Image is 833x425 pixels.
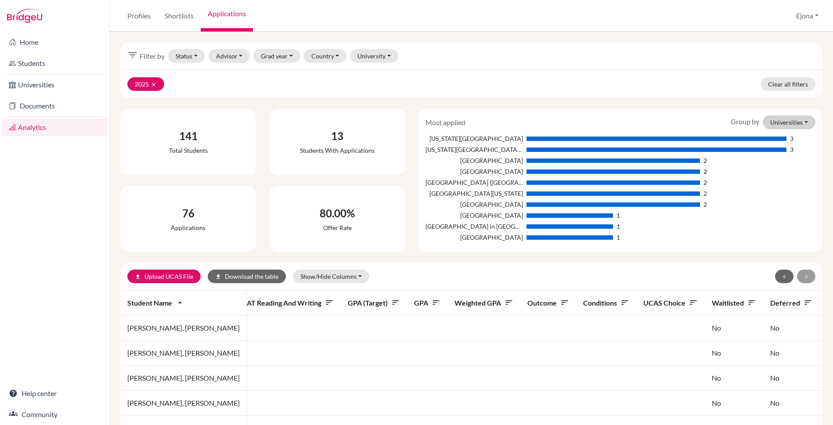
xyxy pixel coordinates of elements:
[320,223,355,232] div: Offer rate
[763,391,819,416] td: No
[454,299,513,307] span: Weighted GPA
[775,270,793,283] button: <
[169,128,208,144] div: 141
[2,385,108,402] a: Help center
[140,51,165,61] span: Filter by
[127,299,184,307] span: Student name
[300,128,375,144] div: 13
[426,156,523,165] div: [GEOGRAPHIC_DATA]
[770,299,812,307] span: Deferred
[2,406,108,423] a: Community
[712,299,756,307] span: Waitlisted
[2,33,108,51] a: Home
[426,233,523,242] div: [GEOGRAPHIC_DATA]
[763,316,819,341] td: No
[7,9,42,23] img: Bridge-U
[2,54,108,72] a: Students
[426,211,523,220] div: [GEOGRAPHIC_DATA]
[348,299,400,307] span: GPA (target)
[350,49,398,63] button: University
[127,77,164,91] button: 2025clear
[127,270,201,283] a: uploadUpload UCAS File
[171,205,206,221] div: 76
[300,146,375,155] div: Students with applications
[705,366,763,391] td: No
[293,270,369,283] button: Show/Hide Columns
[2,97,108,115] a: Documents
[238,299,334,307] span: PSAT reading and writing
[763,115,815,129] button: Universities
[705,316,763,341] td: No
[705,341,763,366] td: No
[169,146,208,155] div: Total students
[797,270,815,283] button: >
[2,76,108,94] a: Universities
[120,366,247,391] td: [PERSON_NAME], [PERSON_NAME]
[253,49,300,63] button: Grad year
[527,299,569,307] span: Outcome
[426,189,523,198] div: [GEOGRAPHIC_DATA][US_STATE]
[304,49,347,63] button: Country
[215,274,221,280] i: download
[703,189,707,198] div: 2
[120,391,247,416] td: [PERSON_NAME], [PERSON_NAME]
[560,298,569,307] i: sort
[426,145,523,154] div: [US_STATE][GEOGRAPHIC_DATA], [GEOGRAPHIC_DATA]
[151,82,157,88] i: clear
[617,222,620,231] div: 1
[620,298,629,307] i: sort
[120,316,247,341] td: [PERSON_NAME], [PERSON_NAME]
[703,178,707,187] div: 2
[790,134,793,143] div: 3
[419,117,472,128] div: Most applied
[127,50,138,60] i: filter_list
[703,156,707,165] div: 2
[426,178,523,187] div: [GEOGRAPHIC_DATA] ([GEOGRAPHIC_DATA])
[391,298,400,307] i: sort
[763,366,819,391] td: No
[761,77,815,91] a: Clear all filters
[505,298,513,307] i: sort
[120,341,247,366] td: [PERSON_NAME], [PERSON_NAME]
[724,115,822,129] div: Group by
[432,298,440,307] i: sort
[583,299,629,307] span: Conditions
[643,299,698,307] span: UCAS choice
[703,167,707,176] div: 2
[426,222,523,231] div: [GEOGRAPHIC_DATA] in [GEOGRAPHIC_DATA]
[209,49,250,63] button: Advisor
[208,270,286,283] button: downloadDownload the table
[689,298,698,307] i: sort
[617,233,620,242] div: 1
[426,167,523,176] div: [GEOGRAPHIC_DATA]
[414,299,440,307] span: GPA
[2,119,108,136] a: Analytics
[617,211,620,220] div: 1
[705,391,763,416] td: No
[325,298,334,307] i: sort
[426,200,523,209] div: [GEOGRAPHIC_DATA]
[804,298,812,307] i: sort
[747,298,756,307] i: sort
[320,205,355,221] div: 80.00%
[703,200,707,209] div: 2
[168,49,205,63] button: Status
[763,341,819,366] td: No
[171,223,206,232] div: Applications
[792,7,822,24] button: Ejona
[426,134,523,143] div: [US_STATE][GEOGRAPHIC_DATA]
[176,298,184,307] i: arrow_drop_up
[790,145,793,154] div: 3
[135,274,141,280] i: upload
